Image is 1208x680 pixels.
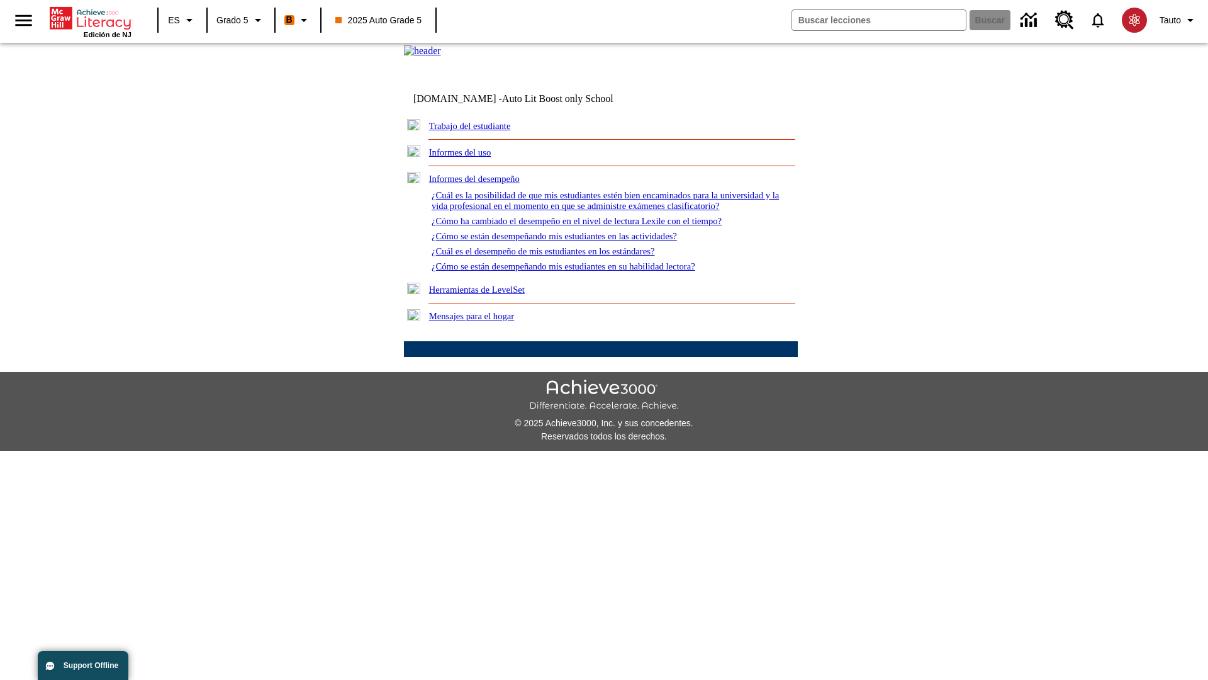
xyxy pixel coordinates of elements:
nobr: Auto Lit Boost only School [502,93,613,104]
a: ¿Cuál es la posibilidad de que mis estudiantes estén bien encaminados para la universidad y la vi... [432,190,779,211]
a: Mensajes para el hogar [429,311,515,321]
td: [DOMAIN_NAME] - [413,93,645,105]
img: avatar image [1122,8,1147,33]
img: plus.gif [407,119,420,130]
span: Grado 5 [216,14,249,27]
span: ES [168,14,180,27]
a: Informes del uso [429,147,491,157]
a: ¿Cómo se están desempeñando mis estudiantes en su habilidad lectora? [432,261,695,271]
span: Tauto [1160,14,1181,27]
a: Notificaciones [1082,4,1114,37]
a: ¿Cuál es el desempeño de mis estudiantes en los estándares? [432,246,655,256]
a: ¿Cómo ha cambiado el desempeño en el nivel de lectura Lexile con el tiempo? [432,216,722,226]
img: Achieve3000 Differentiate Accelerate Achieve [529,380,679,412]
input: Buscar campo [792,10,966,30]
img: header [404,45,441,57]
a: Centro de información [1013,3,1048,38]
span: B [286,12,293,28]
a: Herramientas de LevelSet [429,285,525,295]
a: ¿Cómo se están desempeñando mis estudiantes en las actividades? [432,231,677,241]
button: Support Offline [38,651,128,680]
img: plus.gif [407,309,420,320]
button: Perfil/Configuración [1155,9,1203,31]
span: 2025 Auto Grade 5 [335,14,422,27]
span: Edición de NJ [84,31,131,38]
button: Boost El color de la clase es anaranjado. Cambiar el color de la clase. [279,9,316,31]
span: Support Offline [64,661,118,670]
button: Abrir el menú lateral [5,2,42,39]
button: Escoja un nuevo avatar [1114,4,1155,37]
img: minus.gif [407,172,420,183]
button: Lenguaje: ES, Selecciona un idioma [162,9,203,31]
button: Grado: Grado 5, Elige un grado [211,9,271,31]
a: Trabajo del estudiante [429,121,511,131]
a: Informes del desempeño [429,174,520,184]
img: plus.gif [407,283,420,294]
a: Centro de recursos, Se abrirá en una pestaña nueva. [1048,3,1082,37]
img: plus.gif [407,145,420,157]
div: Portada [50,4,131,38]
